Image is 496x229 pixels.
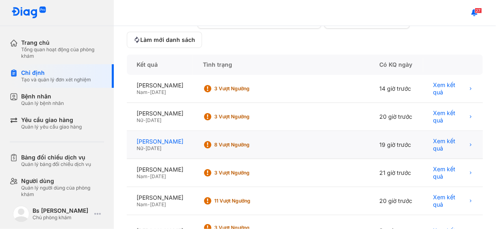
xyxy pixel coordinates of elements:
div: Tạo và quản lý đơn xét nghiệm [21,76,91,83]
span: Xem kết quả [433,81,467,96]
div: 3 Vượt ngưỡng [214,85,279,92]
span: - [148,89,150,95]
div: Kết quả [127,55,193,75]
div: Tổng quan hoạt động của phòng khám [21,46,104,59]
span: Xem kết quả [433,137,467,152]
div: Tình trạng [193,55,370,75]
div: 8 Vượt ngưỡng [214,142,279,148]
div: 11 Vượt ngưỡng [214,198,279,204]
div: Quản lý bệnh nhân [21,100,64,107]
img: logo [13,206,29,222]
span: 27 [475,8,482,13]
div: [PERSON_NAME] [137,194,183,201]
button: Làm mới danh sách [127,32,202,48]
span: [DATE] [150,201,166,207]
span: Làm mới danh sách [140,36,195,44]
span: Nữ [137,117,143,123]
span: [DATE] [146,117,161,123]
div: Trang chủ [21,39,104,46]
span: [DATE] [150,173,166,179]
div: Bệnh nhân [21,93,64,100]
div: 3 Vượt ngưỡng [214,113,279,120]
div: Có KQ ngày [370,55,424,75]
span: - [148,173,150,179]
div: 19 giờ trước [370,131,424,159]
div: [PERSON_NAME] [137,166,183,173]
span: [DATE] [150,89,166,95]
span: Xem kết quả [433,166,467,180]
div: 3 Vượt ngưỡng [214,170,279,176]
span: - [143,117,146,123]
div: [PERSON_NAME] [137,138,183,145]
img: logo [11,7,46,19]
div: Chỉ định [21,69,91,76]
span: - [148,201,150,207]
div: Người dùng [21,177,104,185]
span: Nam [137,201,148,207]
div: 14 giờ trước [370,75,424,103]
div: Yêu cầu giao hàng [21,116,82,124]
div: 20 giờ trước [370,103,424,131]
div: [PERSON_NAME] [137,110,183,117]
span: Nam [137,89,148,95]
span: Xem kết quả [433,109,467,124]
div: Bảng đối chiếu dịch vụ [21,154,91,161]
div: Chủ phòng khám [33,214,91,221]
span: [DATE] [146,145,161,151]
div: Quản lý người dùng của phòng khám [21,185,104,198]
span: Nữ [137,145,143,151]
div: 20 giờ trước [370,187,424,215]
span: - [143,145,146,151]
span: Nam [137,173,148,179]
div: Quản lý yêu cầu giao hàng [21,124,82,130]
span: Xem kết quả [433,194,467,208]
div: Quản lý bảng đối chiếu dịch vụ [21,161,91,168]
div: 21 giờ trước [370,159,424,187]
div: [PERSON_NAME] [137,82,183,89]
div: Bs [PERSON_NAME] [33,207,91,214]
